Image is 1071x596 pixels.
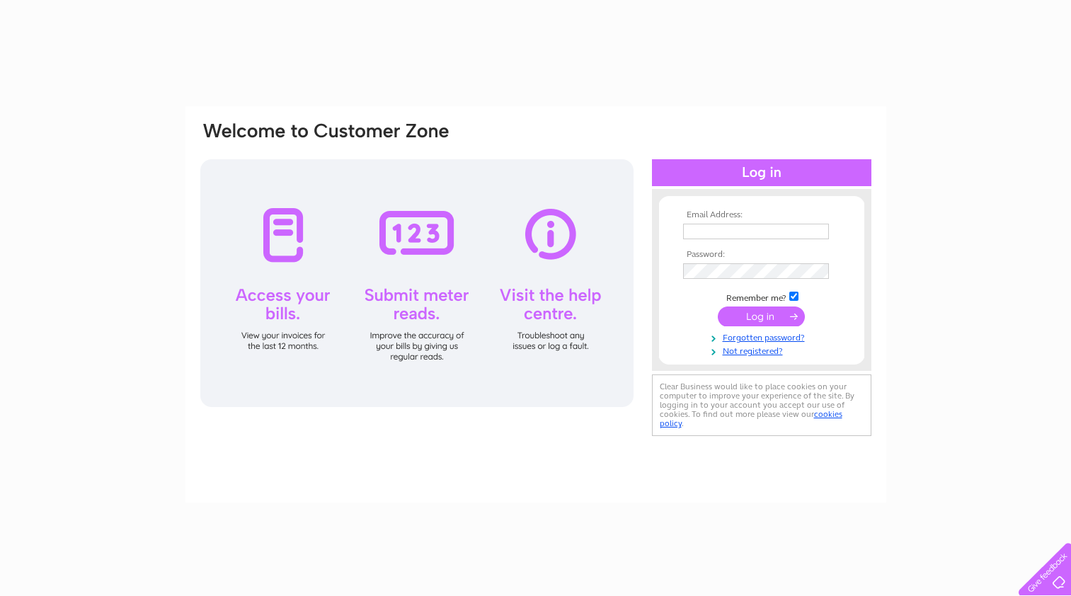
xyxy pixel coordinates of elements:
[718,306,805,326] input: Submit
[660,409,842,428] a: cookies policy
[683,330,844,343] a: Forgotten password?
[680,290,844,304] td: Remember me?
[683,343,844,357] a: Not registered?
[652,374,871,436] div: Clear Business would like to place cookies on your computer to improve your experience of the sit...
[680,250,844,260] th: Password:
[680,210,844,220] th: Email Address:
